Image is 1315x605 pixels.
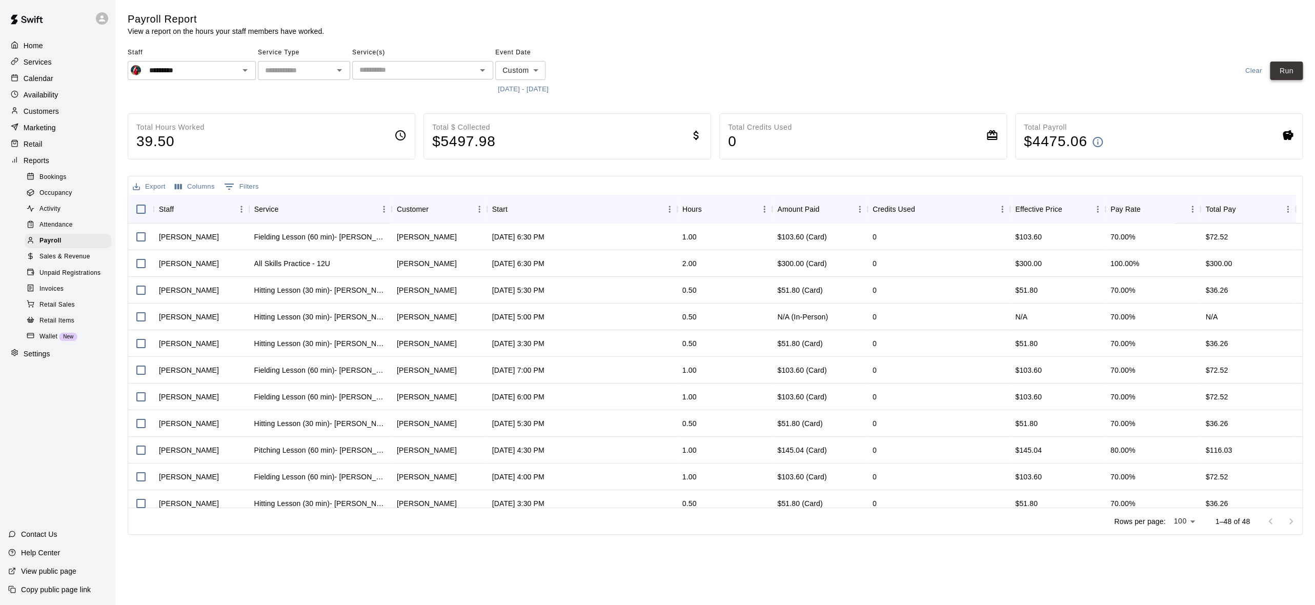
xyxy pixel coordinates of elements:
a: WalletNew [25,329,115,345]
a: Settings [8,346,107,361]
div: N/A [1010,304,1105,330]
div: Occupancy [25,186,111,200]
div: Start [492,195,508,224]
div: Pay Rate [1105,195,1201,224]
div: $51.80 [1010,490,1105,517]
div: Charlie Greene [397,338,457,349]
a: Reports [8,153,107,168]
div: Sales & Revenue [25,250,111,264]
div: Customer [392,195,487,224]
div: Hitting Lesson (30 min)- Eric Opelski [254,338,387,349]
div: Sep 9, 2025, 3:30 PM [492,338,544,349]
button: Run [1270,62,1303,80]
div: 70.00% [1110,392,1135,402]
a: Calendar [8,71,107,86]
div: Hitting Lesson (30 min)- Eric Opelski [254,285,387,295]
div: 0 [873,365,877,375]
a: Bookings [25,169,115,185]
div: Credits Used [867,195,1010,224]
div: 0 [873,498,877,509]
a: Marketing [8,120,107,135]
div: $51.80 [1010,410,1105,437]
a: Availability [8,87,107,103]
div: Custom [495,61,545,80]
div: 70.00% [1110,498,1135,509]
div: 70.00% [1110,418,1135,429]
a: Home [8,38,107,53]
div: 2.00 [682,258,697,269]
button: Menu [1090,201,1105,217]
button: Sort [702,202,716,216]
span: Service(s) [352,45,493,61]
a: Sales & Revenue [25,249,115,265]
button: Sort [278,202,293,216]
button: Menu [662,201,677,217]
div: $116.03 [1205,445,1232,455]
div: 0.50 [682,418,697,429]
a: Payroll [25,233,115,249]
button: Menu [1185,201,1200,217]
p: Availability [24,90,58,100]
h4: 39.50 [136,133,205,151]
div: $51.80 (Card) [777,338,822,349]
div: $300.00 (Card) [777,258,826,269]
div: Chris Reid [397,472,457,482]
div: 0 [873,232,877,242]
div: 70.00% [1110,232,1135,242]
div: Activity [25,202,111,216]
div: 0 [873,418,877,429]
button: Open [475,63,490,77]
span: Retail Items [39,316,74,326]
p: Home [24,41,43,51]
div: Eric Opelski [159,392,219,402]
p: Calendar [24,73,53,84]
div: Attendance [25,218,111,232]
p: Retail [24,139,43,149]
div: 1.00 [682,365,697,375]
div: 0.50 [682,498,697,509]
div: All Skills Practice - 12U [254,258,330,269]
div: Amount Paid [777,195,819,224]
div: Rachel Kunz [397,498,457,509]
p: 1–48 of 48 [1215,516,1250,527]
div: $103.60 [1010,357,1105,384]
div: 70.00% [1110,338,1135,349]
div: Payroll [25,234,111,248]
div: $51.80 [1010,277,1105,304]
button: Show filters [221,178,261,195]
button: Open [238,63,252,77]
div: Sep 8, 2025, 4:00 PM [492,472,544,482]
div: $72.52 [1205,365,1228,375]
div: 70.00% [1110,472,1135,482]
div: Mark Dawsey [397,312,457,322]
a: Customers [8,104,107,119]
div: $51.80 (Card) [777,285,822,295]
button: Menu [852,201,867,217]
div: 0 [873,392,877,402]
div: 0 [873,338,877,349]
div: Invoices [25,282,111,296]
div: Sep 8, 2025, 4:30 PM [492,445,544,455]
div: Hours [677,195,773,224]
div: Steven Chinners [397,365,457,375]
button: Sort [508,202,522,216]
div: Hitting Lesson (30 min)- Eric Opelski [254,312,387,322]
div: N/A [1205,312,1218,322]
div: 0 [873,312,877,322]
h4: 0 [728,133,792,151]
button: Sort [1141,202,1155,216]
div: 0 [873,445,877,455]
span: Unpaid Registrations [39,268,100,278]
div: Total Pay [1205,195,1236,224]
div: Hitting Lesson (30 min)- Eric Opelski [254,418,387,429]
div: $103.60 (Card) [777,232,826,242]
div: $36.26 [1205,498,1228,509]
div: 1.00 [682,232,697,242]
div: $36.26 [1205,285,1228,295]
button: Sort [1236,202,1250,216]
div: Service [254,195,279,224]
div: Fielding Lesson (60 min)- Eric Opelski [254,392,387,402]
div: Services [8,54,107,70]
